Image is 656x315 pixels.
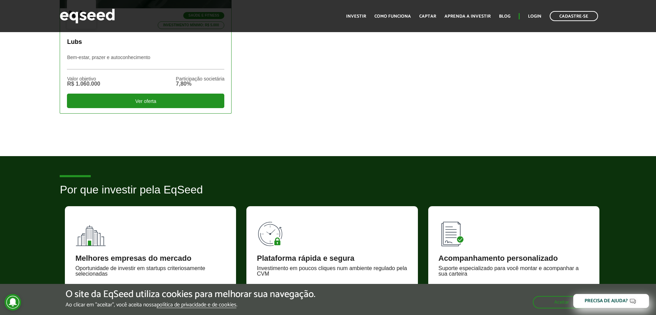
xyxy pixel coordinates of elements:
[157,302,236,308] a: política de privacidade e de cookies
[257,217,288,248] img: 90x90_tempo.svg
[439,217,470,248] img: 90x90_lista.svg
[60,184,596,206] h2: Por que investir pela EqSeed
[66,302,315,308] p: Ao clicar em "aceitar", você aceita nossa .
[374,14,411,19] a: Como funciona
[176,76,225,81] div: Participação societária
[346,14,366,19] a: Investir
[499,14,510,19] a: Blog
[75,266,226,277] div: Oportunidade de investir em startups criteriosamente selecionadas
[439,255,589,262] div: Acompanhamento personalizado
[60,7,115,25] img: EqSeed
[439,266,589,277] div: Suporte especializado para você montar e acompanhar a sua carteira
[533,296,590,308] button: Aceitar
[67,94,224,108] div: Ver oferta
[257,255,407,262] div: Plataforma rápida e segura
[550,11,598,21] a: Cadastre-se
[67,38,224,46] p: Lubs
[176,81,225,87] div: 7,80%
[257,266,407,277] div: Investimento em poucos cliques num ambiente regulado pela CVM
[75,217,106,248] img: 90x90_fundos.svg
[528,14,541,19] a: Login
[67,55,224,69] p: Bem-estar, prazer e autoconhecimento
[66,289,315,300] h5: O site da EqSeed utiliza cookies para melhorar sua navegação.
[444,14,491,19] a: Aprenda a investir
[67,81,100,87] div: R$ 1.060.000
[419,14,436,19] a: Captar
[67,76,100,81] div: Valor objetivo
[75,255,226,262] div: Melhores empresas do mercado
